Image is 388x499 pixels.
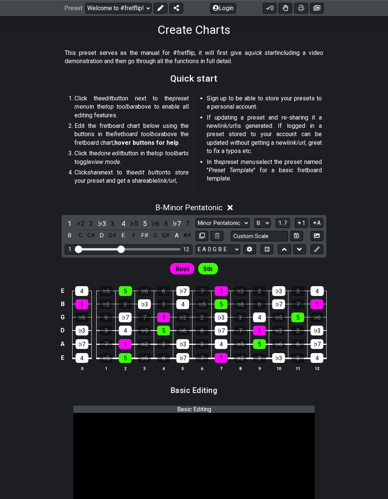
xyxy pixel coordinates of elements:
[196,326,208,336] div: 6
[263,3,276,14] button: 0
[154,3,167,14] button: Edit Preset
[310,218,323,229] button: A
[210,3,236,14] button: Login
[250,365,269,373] th: 9
[294,3,308,14] button: Print
[157,300,170,309] div: 3
[243,245,256,255] button: Edit Tuning
[155,150,183,157] em: top toolbar
[138,326,151,336] div: ♭5
[119,353,132,363] div: 5
[158,23,230,37] h1: Create Charts
[215,340,227,349] div: 4
[311,287,324,296] div: 4
[116,365,135,373] th: 2
[100,326,112,336] div: 3
[72,365,91,373] th: 0
[157,340,170,349] div: 2
[248,50,277,57] em: quick start
[161,231,171,241] div: toggle pitch class
[209,167,253,174] em: Preset Template
[272,340,285,349] div: ♭6
[234,300,247,309] div: ♭6
[129,219,139,229] div: toggle scale degree
[311,353,323,363] div: 4
[150,231,160,241] div: toggle pitch class
[272,313,285,323] div: ♭5
[173,365,192,373] th: 5
[172,231,182,241] div: toggle pitch class
[108,219,117,229] div: toggle scale degree
[119,300,132,309] div: 2
[218,123,236,130] em: link/url
[157,353,170,363] div: 6
[76,231,85,241] div: toggle pitch class
[65,245,192,255] div: Visible fret range
[183,231,192,241] div: toggle pitch class
[311,245,323,255] button: First click edit preset to enable marker editing
[86,231,96,241] div: toggle pitch class
[65,219,74,229] div: toggle scale degree
[311,313,323,323] div: ♭6
[311,300,323,309] div: 1
[170,75,218,83] h2: Quick start
[234,340,247,349] div: ♭5
[154,365,173,373] th: 4
[291,353,304,363] div: 3
[102,95,112,102] em: edit
[253,313,266,323] div: 4
[196,313,208,323] div: 2
[176,264,189,275] span: First enable full edit mode to edit
[97,365,116,373] th: 1
[100,300,112,309] div: ♭2
[234,353,247,363] div: ♭2
[138,287,151,296] div: ♭6
[272,300,285,309] div: ♭7
[253,353,266,363] div: 2
[97,231,107,241] div: toggle pitch class
[138,313,151,323] div: 7
[129,231,139,241] div: toggle pitch class
[58,337,67,351] td: A
[91,159,120,166] em: view mode
[287,140,305,147] em: link/url
[76,340,88,349] div: ♭7
[114,131,161,138] em: fretboard toolbox
[138,353,151,363] div: ♭6
[272,326,285,336] div: ♭2
[58,311,67,324] td: G
[212,365,231,373] th: 7
[196,231,208,241] button: Copy
[100,313,112,323] div: 6
[278,220,287,227] span: 1..7
[278,245,291,255] button: Move up
[183,247,189,253] div: 12
[234,287,247,296] div: ♭2
[215,300,227,309] div: 5
[100,340,112,349] div: 7
[288,365,308,373] th: 11
[76,313,88,323] div: ♭6
[176,326,189,336] div: ♭6
[118,219,128,229] div: toggle scale degree
[215,287,228,296] div: 1
[215,353,227,363] div: 1
[311,231,323,241] button: Create Image
[64,5,82,12] span: Preset
[222,159,256,166] em: preset menu
[207,158,322,184] p: In the select the preset named " " for a basic fretboard template.
[291,313,304,323] div: 5
[276,218,290,229] button: 1..7
[203,264,212,275] span: First enable full edit mode to edit
[211,231,223,241] button: Delete
[176,340,189,349] div: ♭3
[310,3,324,14] button: Create image
[272,353,285,363] div: ♭3
[253,300,266,309] div: 6
[119,326,132,336] div: 4
[234,313,247,323] div: 3
[138,300,151,309] div: ♭3
[196,287,209,296] div: 7
[171,387,218,395] h3: Basic Editing
[100,353,112,363] div: ♭5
